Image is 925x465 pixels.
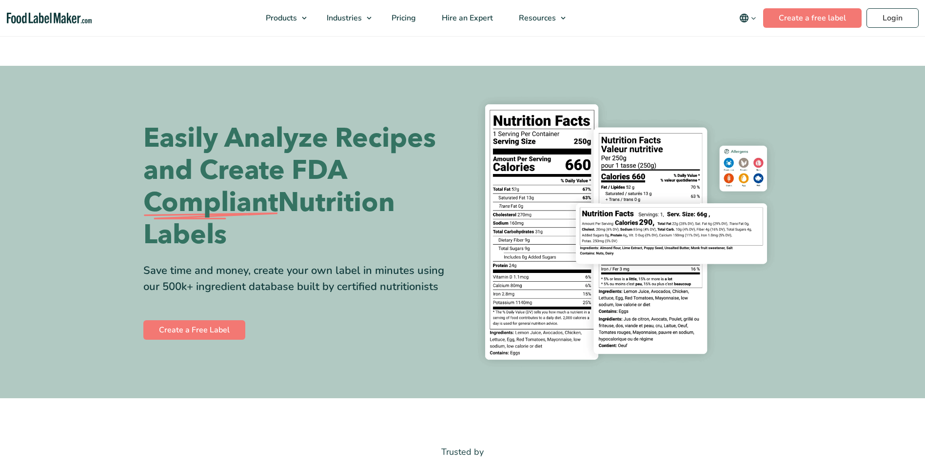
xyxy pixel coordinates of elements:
[516,13,557,23] span: Resources
[143,122,455,251] h1: Easily Analyze Recipes and Create FDA Nutrition Labels
[866,8,919,28] a: Login
[763,8,862,28] a: Create a free label
[143,445,782,459] p: Trusted by
[389,13,417,23] span: Pricing
[143,263,455,295] div: Save time and money, create your own label in minutes using our 500k+ ingredient database built b...
[143,187,278,219] span: Compliant
[143,320,245,340] a: Create a Free Label
[439,13,494,23] span: Hire an Expert
[324,13,363,23] span: Industries
[263,13,298,23] span: Products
